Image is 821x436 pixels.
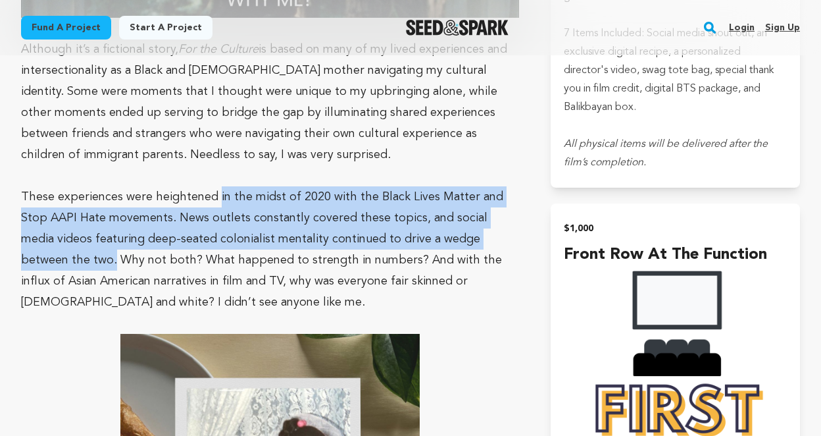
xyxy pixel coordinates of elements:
[765,17,800,38] a: Sign up
[729,17,755,38] a: Login
[21,16,111,40] a: Fund a project
[21,43,507,161] span: is based on many of my lived experiences and intersectionality as a Black and [DEMOGRAPHIC_DATA] ...
[406,20,509,36] img: Seed&Spark Logo Dark Mode
[564,24,787,117] p: 7 Items Included: Social media shout out, an exclusive digital recipe, a personalized director's ...
[564,243,787,267] h4: Front Row at the Function
[406,20,509,36] a: Seed&Spark Homepage
[21,191,503,308] span: These experiences were heightened in the midst of 2020 with the Black Lives Matter and Stop AAPI ...
[564,219,787,238] h2: $1,000
[119,16,212,40] a: Start a project
[564,139,768,168] em: All physical items will be delivered after the film’s completion.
